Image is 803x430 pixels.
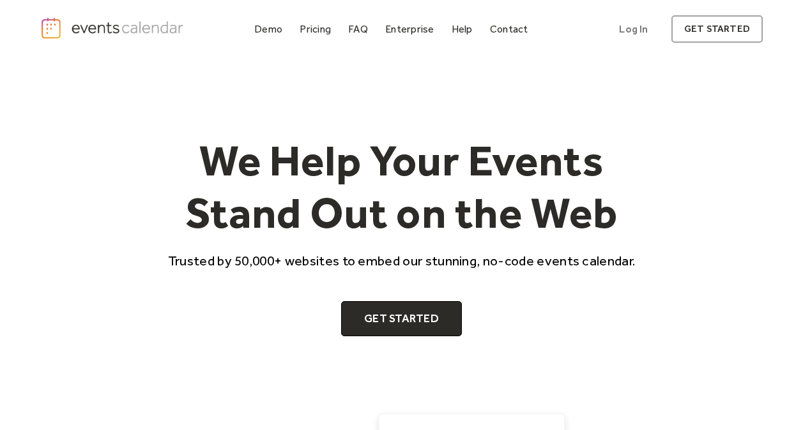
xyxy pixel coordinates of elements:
[157,135,647,239] h1: We Help Your Events Stand Out on the Web
[343,20,373,38] a: FAQ
[490,26,528,33] div: Contact
[452,26,473,33] div: Help
[385,26,434,33] div: Enterprise
[380,20,439,38] a: Enterprise
[300,26,331,33] div: Pricing
[485,20,533,38] a: Contact
[606,15,661,43] a: Log In
[254,26,282,33] div: Demo
[249,20,287,38] a: Demo
[157,251,647,270] p: Trusted by 50,000+ websites to embed our stunning, no-code events calendar.
[294,20,336,38] a: Pricing
[40,17,187,39] a: home
[671,15,763,43] a: get started
[348,26,368,33] div: FAQ
[341,301,462,337] a: Get Started
[447,20,478,38] a: Help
